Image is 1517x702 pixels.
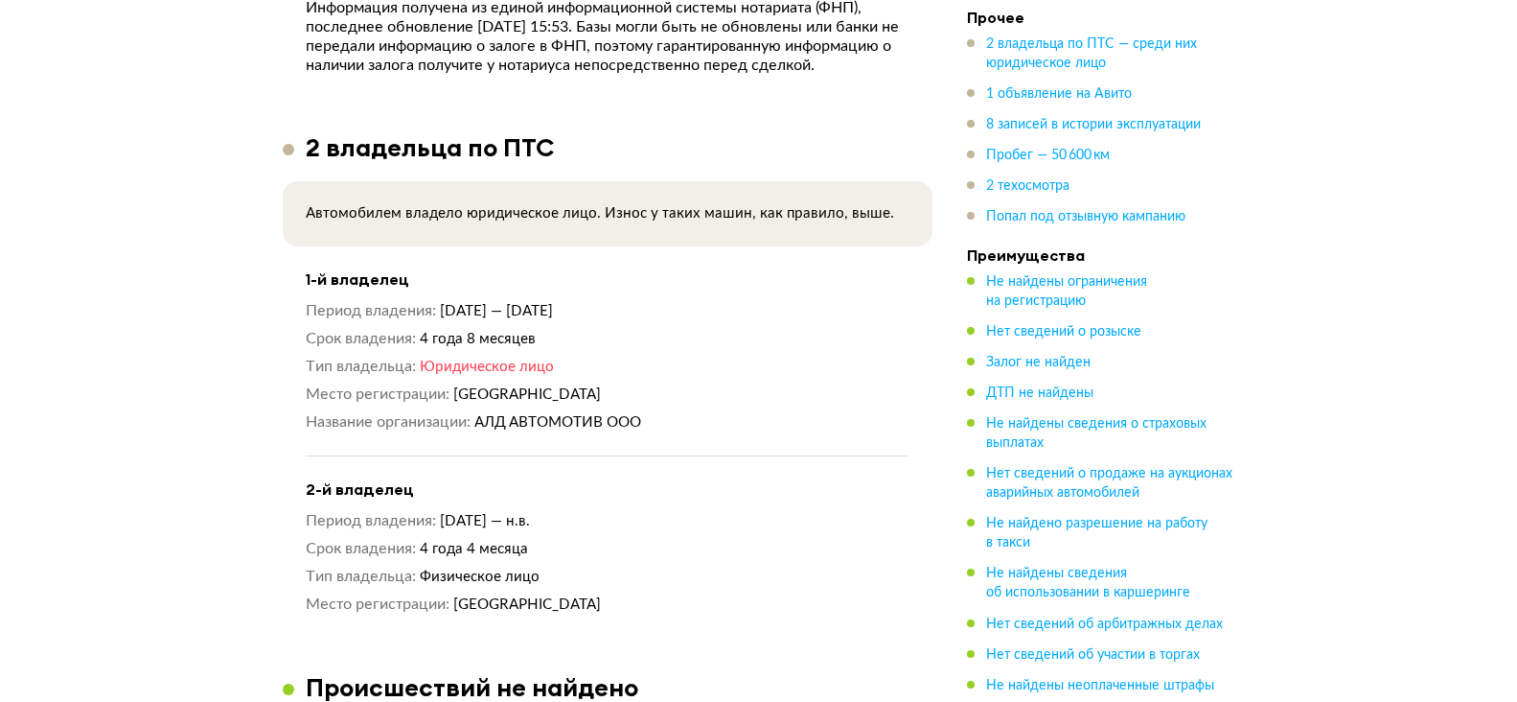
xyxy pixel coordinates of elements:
dt: Тип владельца [306,567,416,587]
span: Физическое лицо [420,570,540,584]
span: [DATE] — [DATE] [440,304,553,318]
span: 2 техосмотра [986,179,1069,193]
span: 4 года 8 месяцев [420,332,536,346]
dt: Тип владельца [306,357,416,377]
span: 2 владельца по ПТС — среди них юридическое лицо [986,37,1197,70]
span: Попал под отзывную кампанию [986,210,1185,223]
span: Юридическое лицо [420,360,554,374]
span: АЛД АВТОМОТИВ ООО [474,415,641,430]
h4: 2-й владелец [306,480,909,500]
span: Нет сведений о продаже на аукционах аварийных автомобилей [986,467,1232,500]
h3: 2 владельца по ПТС [306,132,554,162]
span: Не найдены сведения о страховых выплатах [986,417,1207,450]
span: Не найдены неоплаченные штрафы [986,678,1214,691]
span: [DATE] — н.в. [440,514,530,528]
dt: Срок владения [306,329,416,349]
span: Залог не найден [986,356,1091,369]
span: Пробег — 50 600 км [986,149,1110,162]
span: Нет сведений об участии в торгах [986,647,1200,661]
span: Не найдены сведения об использовании в каршеринге [986,567,1190,599]
span: Не найдено разрешение на работу в такси [986,517,1207,550]
h4: Преимущества [967,246,1235,265]
span: Не найдены ограничения на регистрацию [986,275,1147,308]
h3: Происшествий не найдено [306,672,638,702]
span: Нет сведений об арбитражных делах [986,617,1223,630]
span: 1 объявление на Авито [986,87,1132,101]
dt: Период владения [306,511,436,531]
dt: Период владения [306,301,436,321]
span: ДТП не найдены [986,386,1093,400]
dt: Срок владения [306,539,416,559]
span: Нет сведений о розыске [986,325,1141,339]
p: Автомобилем владело юридическое лицо. Износ у таких машин, как правило, выше. [306,204,909,223]
h4: Прочее [967,8,1235,27]
dt: Название организации [306,412,471,433]
dt: Место регистрации [306,385,449,405]
span: [GEOGRAPHIC_DATA] [453,597,601,612]
span: 8 записей в истории эксплуатации [986,118,1201,131]
dt: Место регистрации [306,595,449,615]
span: [GEOGRAPHIC_DATA] [453,387,601,402]
h4: 1-й владелец [306,269,909,290]
span: 4 года 4 месяца [420,542,528,556]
